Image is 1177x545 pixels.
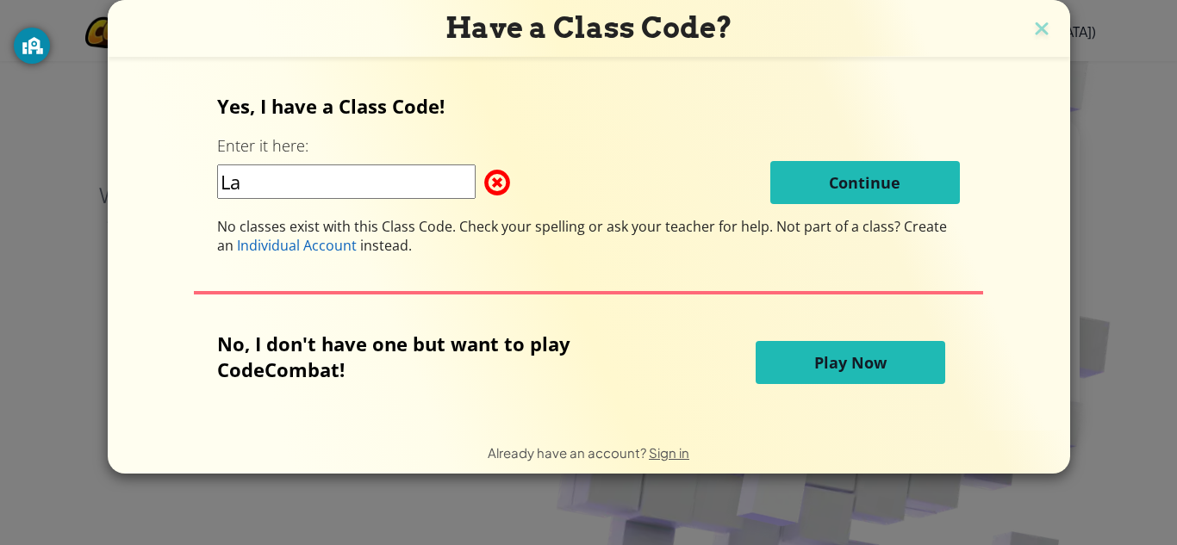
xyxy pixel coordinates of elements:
[14,28,50,64] button: GoGuardian Privacy Information
[1031,17,1053,43] img: close icon
[488,444,649,461] span: Already have an account?
[237,236,357,255] span: Individual Account
[814,352,887,373] span: Play Now
[217,331,655,382] p: No, I don't have one but want to play CodeCombat!
[357,236,412,255] span: instead.
[649,444,689,461] a: Sign in
[829,172,900,193] span: Continue
[217,135,308,157] label: Enter it here:
[217,93,960,119] p: Yes, I have a Class Code!
[770,161,960,204] button: Continue
[217,217,947,255] span: Not part of a class? Create an
[756,341,945,384] button: Play Now
[445,10,732,45] span: Have a Class Code?
[217,217,776,236] span: No classes exist with this Class Code. Check your spelling or ask your teacher for help.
